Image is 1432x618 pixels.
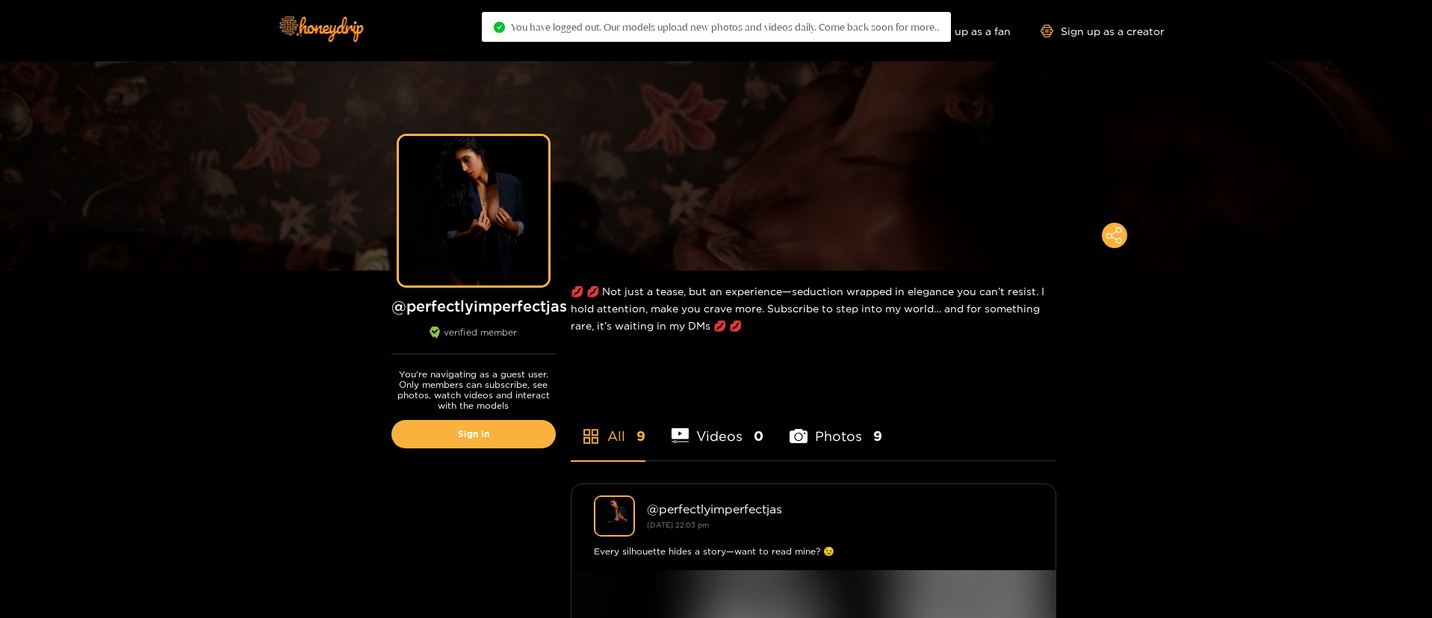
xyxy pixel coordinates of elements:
[908,25,1011,37] a: Sign up as a fan
[672,393,764,460] li: Videos
[391,369,556,411] p: You're navigating as a guest user. Only members can subscribe, see photos, watch videos and inter...
[571,393,645,460] li: All
[391,297,556,315] h1: @ perfectlyimperfectjas
[873,427,882,445] span: 9
[647,502,1033,516] div: @ perfectlyimperfectjas
[790,393,882,460] li: Photos
[511,21,939,33] span: You have logged out. Our models upload new photos and videos daily. Come back soon for more..
[1041,25,1165,37] a: Sign up as a creator
[571,271,1056,346] div: 💋 💋 Not just a tease, but an experience—seduction wrapped in elegance you can’t resist. I hold at...
[594,544,1033,559] div: Every silhouette hides a story—want to read mine? 😉
[582,427,600,445] span: appstore
[391,327,556,354] div: verified member
[594,495,635,537] img: perfectlyimperfectjas
[636,427,645,445] span: 9
[494,22,505,33] span: check-circle
[647,521,709,529] small: [DATE] 22:03 pm
[391,420,556,448] a: Sign in
[754,427,763,445] span: 0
